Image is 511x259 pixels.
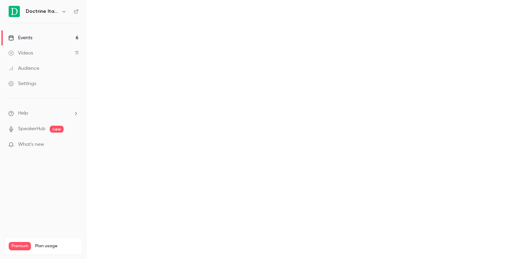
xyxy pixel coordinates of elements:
div: Videos [8,50,33,57]
span: Help [18,110,28,117]
img: Doctrine Italia [9,6,20,17]
iframe: Noticeable Trigger [70,142,79,148]
span: Plan usage [35,243,78,249]
li: help-dropdown-opener [8,110,79,117]
a: SpeakerHub [18,125,46,133]
span: Premium [9,242,31,250]
h6: Doctrine Italia [26,8,58,15]
span: new [50,126,64,133]
div: Settings [8,80,36,87]
div: Audience [8,65,39,72]
span: What's new [18,141,44,148]
div: Events [8,34,32,41]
